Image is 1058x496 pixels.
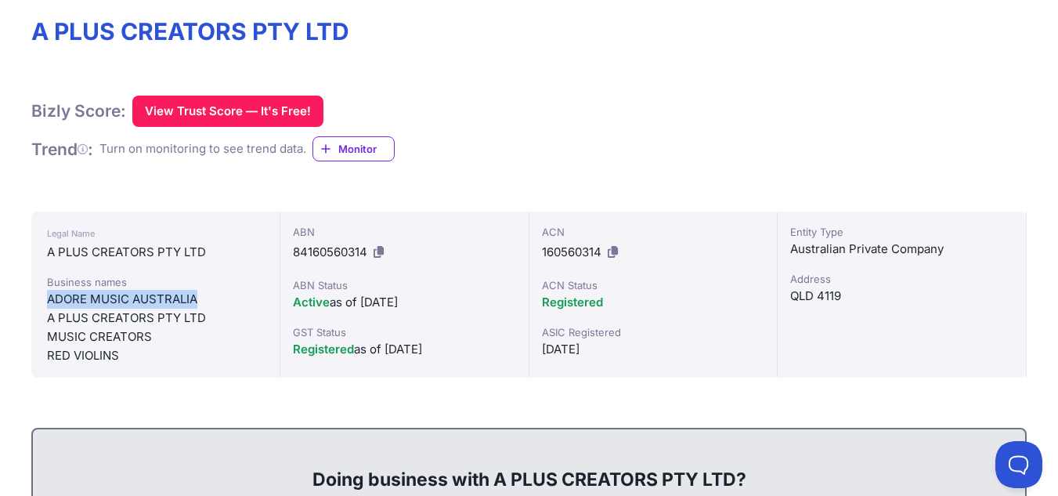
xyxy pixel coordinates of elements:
[338,141,394,157] span: Monitor
[790,271,1013,287] div: Address
[49,442,1009,492] div: Doing business with A PLUS CREATORS PTY LTD?
[995,441,1042,488] iframe: Toggle Customer Support
[31,139,93,160] h1: Trend :
[132,96,323,127] button: View Trust Score — It's Free!
[312,136,395,161] a: Monitor
[293,295,330,310] span: Active
[47,274,264,290] div: Business names
[31,100,126,121] h1: Bizly Score:
[293,244,367,259] span: 84160560314
[293,324,516,340] div: GST Status
[542,224,765,240] div: ACN
[99,140,306,158] div: Turn on monitoring to see trend data.
[542,324,765,340] div: ASIC Registered
[293,340,516,359] div: as of [DATE]
[293,277,516,293] div: ABN Status
[790,240,1013,259] div: Australian Private Company
[790,224,1013,240] div: Entity Type
[293,293,516,312] div: as of [DATE]
[47,243,264,262] div: A PLUS CREATORS PTY LTD
[542,340,765,359] div: [DATE]
[542,295,603,310] span: Registered
[293,342,354,357] span: Registered
[293,224,516,240] div: ABN
[47,224,264,243] div: Legal Name
[542,244,601,259] span: 160560314
[47,328,264,346] div: MUSIC CREATORS
[47,346,264,365] div: RED VIOLINS
[790,287,1013,306] div: QLD 4119
[31,17,1027,45] h1: A PLUS CREATORS PTY LTD
[542,277,765,293] div: ACN Status
[47,290,264,309] div: ADORE MUSIC AUSTRALIA
[47,309,264,328] div: A PLUS CREATORS PTY LTD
